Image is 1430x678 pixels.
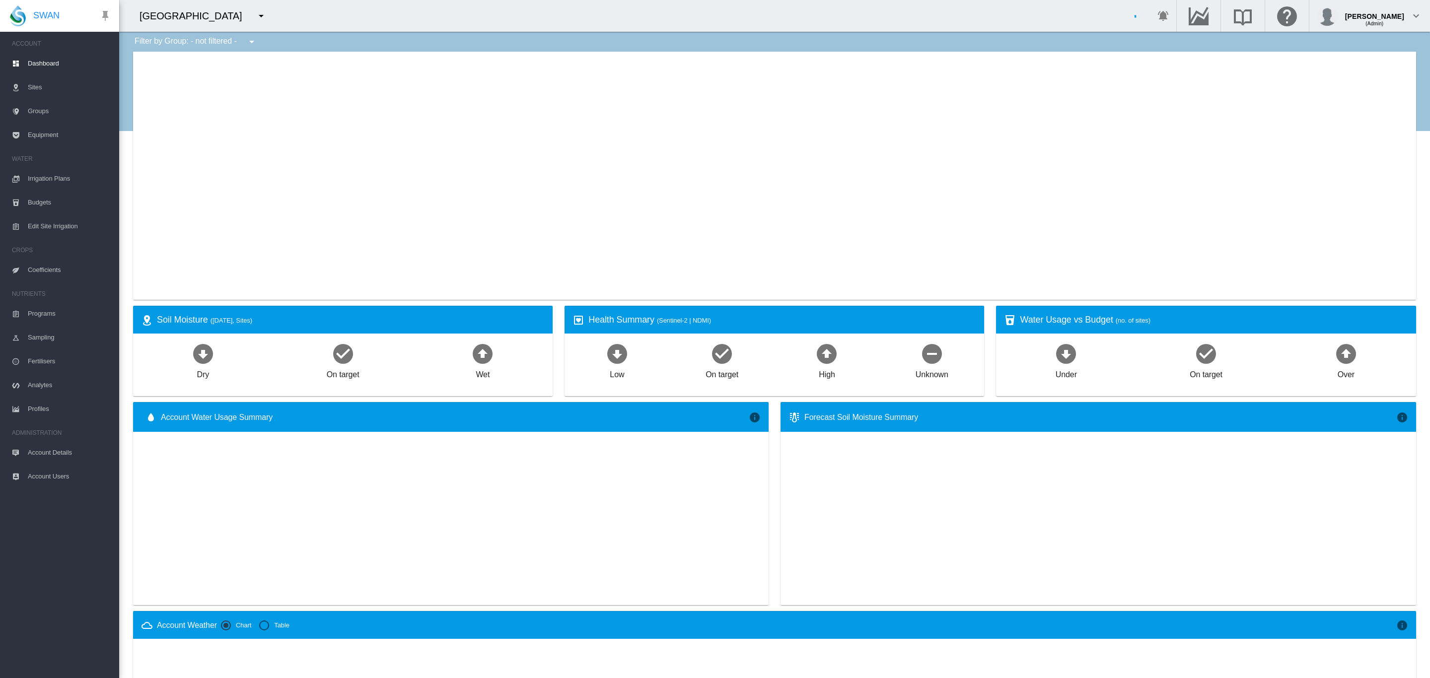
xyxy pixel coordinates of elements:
div: On target [1190,365,1222,380]
md-icon: icon-cup-water [1004,314,1016,326]
md-icon: Search the knowledge base [1231,10,1255,22]
span: ACCOUNT [12,36,111,52]
span: Groups [28,99,111,123]
span: Equipment [28,123,111,147]
md-radio-button: Table [259,621,289,630]
md-icon: icon-arrow-up-bold-circle [1334,341,1358,365]
div: High [819,365,835,380]
div: On target [706,365,738,380]
md-icon: icon-information [1396,619,1408,631]
div: Low [610,365,624,380]
div: Unknown [916,365,948,380]
md-icon: icon-information [749,411,761,423]
div: On target [327,365,359,380]
md-icon: icon-bell-ring [1157,10,1169,22]
md-icon: icon-menu-down [246,36,258,48]
md-icon: icon-heart-box-outline [572,314,584,326]
div: [PERSON_NAME] [1345,7,1404,17]
button: icon-bell-ring [1153,6,1173,26]
md-icon: icon-thermometer-lines [788,411,800,423]
div: [GEOGRAPHIC_DATA] [140,9,251,23]
md-icon: icon-arrow-down-bold-circle [1054,341,1078,365]
span: Account Details [28,441,111,465]
md-icon: icon-minus-circle [920,341,944,365]
div: Dry [197,365,210,380]
div: Under [1056,365,1077,380]
md-icon: icon-map-marker-radius [141,314,153,326]
span: (no. of sites) [1116,317,1150,324]
md-icon: icon-arrow-up-bold-circle [815,341,839,365]
span: Fertilisers [28,349,111,373]
span: Budgets [28,191,111,214]
md-icon: Click here for help [1275,10,1299,22]
span: Edit Site Irrigation [28,214,111,238]
span: NUTRIENTS [12,286,111,302]
md-icon: icon-checkbox-marked-circle [331,341,355,365]
md-icon: icon-arrow-up-bold-circle [471,341,495,365]
span: (Admin) [1365,21,1383,26]
md-icon: icon-water [145,411,157,423]
div: Account Weather [157,620,217,631]
div: Water Usage vs Budget [1020,314,1408,326]
span: Irrigation Plans [28,167,111,191]
span: SWAN [33,9,60,22]
img: SWAN-Landscape-Logo-Colour-drop.png [10,5,26,26]
span: ADMINISTRATION [12,425,111,441]
span: Sampling [28,326,111,349]
span: CROPS [12,242,111,258]
div: Soil Moisture [157,314,545,326]
md-icon: icon-arrow-down-bold-circle [191,341,215,365]
div: Health Summary [588,314,976,326]
md-icon: icon-checkbox-marked-circle [1194,341,1218,365]
md-icon: icon-pin [99,10,111,22]
md-icon: icon-menu-down [255,10,267,22]
md-icon: icon-checkbox-marked-circle [710,341,734,365]
span: Analytes [28,373,111,397]
span: Coefficients [28,258,111,282]
md-radio-button: Chart [221,621,251,630]
div: Wet [476,365,490,380]
div: Forecast Soil Moisture Summary [804,412,1396,423]
md-icon: icon-chevron-down [1410,10,1422,22]
md-icon: Go to the Data Hub [1187,10,1211,22]
span: Account Users [28,465,111,488]
span: Sites [28,75,111,99]
div: Filter by Group: - not filtered - [127,32,265,52]
span: WATER [12,151,111,167]
div: Over [1338,365,1355,380]
span: Dashboard [28,52,111,75]
md-icon: icon-weather-cloudy [141,619,153,631]
img: profile.jpg [1317,6,1337,26]
span: Programs [28,302,111,326]
md-icon: icon-information [1396,411,1408,423]
span: (Sentinel-2 | NDMI) [657,317,711,324]
md-icon: icon-arrow-down-bold-circle [605,341,629,365]
span: Profiles [28,397,111,421]
button: icon-menu-down [242,32,262,52]
span: Account Water Usage Summary [161,412,749,423]
span: ([DATE], Sites) [211,317,252,324]
button: icon-menu-down [251,6,271,26]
